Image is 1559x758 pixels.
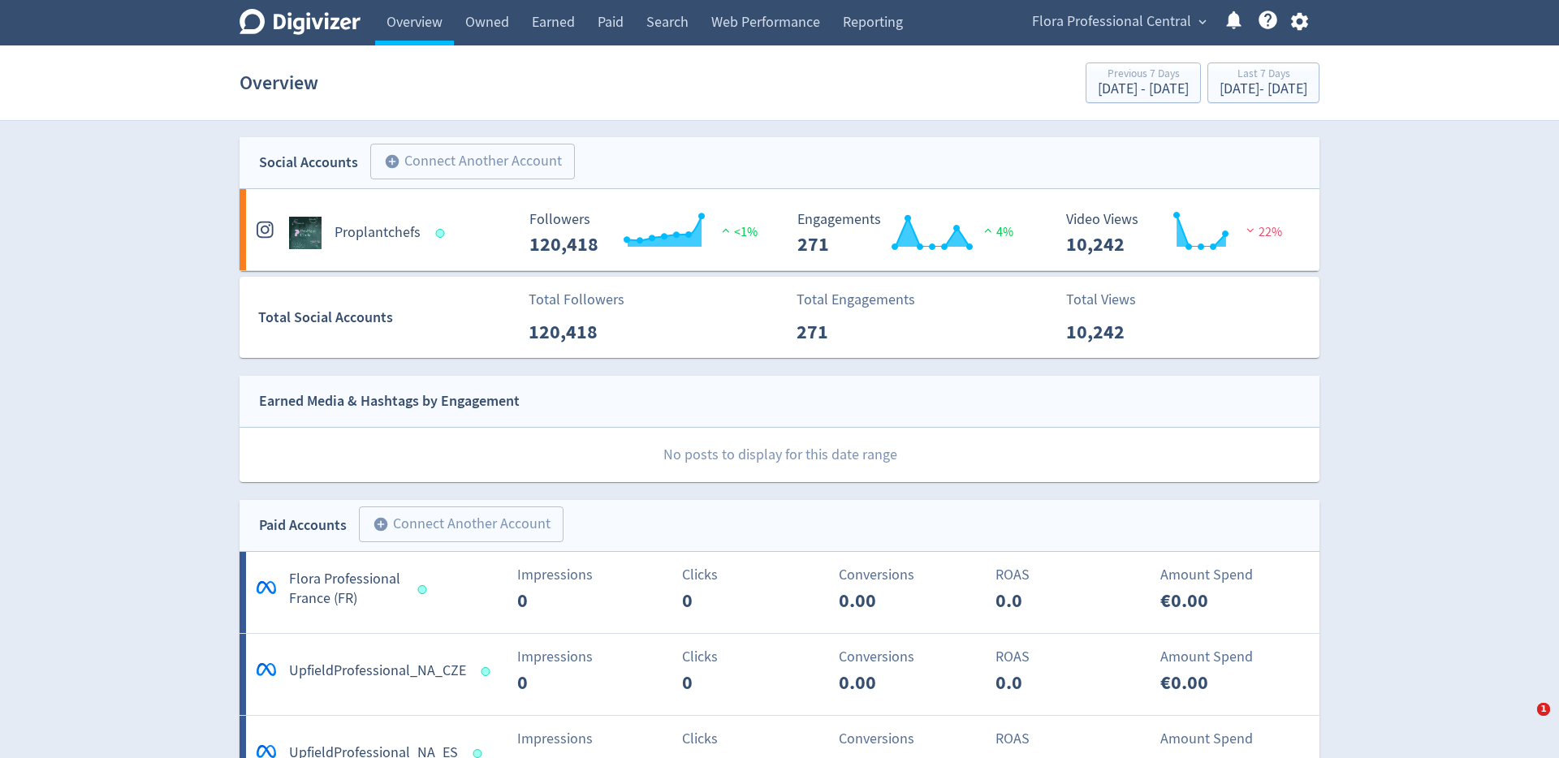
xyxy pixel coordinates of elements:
p: ROAS [995,564,1142,586]
p: Clicks [682,728,829,750]
p: 120,418 [529,317,622,347]
svg: Followers --- [521,212,765,255]
a: *Flora Professional France (FR)Impressions0Clicks0Conversions0.00ROAS0.0Amount Spend€0.00 [240,552,1319,633]
button: Last 7 Days[DATE]- [DATE] [1207,62,1319,103]
p: 0 [682,668,775,697]
button: Flora Professional Central [1026,9,1211,35]
span: 4% [980,224,1013,240]
img: Proplantchefs undefined [289,217,322,249]
span: Data last synced: 10 Sep 2025, 5:01am (AEST) [436,229,450,238]
svg: Engagements 271 [789,212,1033,255]
p: €0.00 [1160,668,1254,697]
p: Amount Spend [1160,728,1307,750]
h1: Overview [240,57,318,109]
p: Clicks [682,564,829,586]
p: Impressions [517,646,664,668]
h5: Flora Professional France (FR) [289,570,403,609]
div: Total Social Accounts [258,306,517,329]
p: 0 [517,586,611,615]
h5: UpfieldProfessional_NA_CZE [289,661,466,681]
p: 10,242 [1066,317,1160,347]
span: 1 [1537,703,1550,716]
div: Social Accounts [259,151,358,174]
p: Clicks [682,646,829,668]
div: Last 7 Days [1220,68,1307,82]
p: Total Followers [529,289,624,311]
p: ROAS [995,728,1142,750]
p: 0.0 [995,586,1089,615]
button: Connect Another Account [370,144,575,179]
p: Conversions [839,564,986,586]
span: Data last synced: 10 Sep 2025, 10:01am (AEST) [418,585,432,594]
p: 271 [797,317,890,347]
img: positive-performance.svg [980,224,996,236]
iframe: Intercom live chat [1504,703,1543,742]
p: ROAS [995,646,1142,668]
img: negative-performance.svg [1242,224,1259,236]
svg: Video Views 10,242 [1058,212,1302,255]
span: add_circle [384,153,400,170]
p: 0.00 [839,586,932,615]
p: Impressions [517,728,664,750]
p: 0 [517,668,611,697]
p: 0 [682,586,775,615]
p: Amount Spend [1160,646,1307,668]
a: Connect Another Account [358,146,575,179]
p: Conversions [839,646,986,668]
h5: Proplantchefs [335,223,421,243]
div: Paid Accounts [259,514,347,537]
button: Previous 7 Days[DATE] - [DATE] [1086,62,1201,103]
p: No posts to display for this date range [240,428,1319,482]
p: 0.00 [839,668,932,697]
div: [DATE] - [DATE] [1220,82,1307,97]
a: Proplantchefs undefinedProplantchefs Followers --- Followers 120,418 <1% Engagements 271 Engageme... [240,189,1319,270]
a: *UpfieldProfessional_NA_CZEImpressions0Clicks0Conversions0.00ROAS0.0Amount Spend€0.00 [240,634,1319,715]
p: €0.00 [1160,586,1254,615]
span: Flora Professional Central [1032,9,1191,35]
span: expand_more [1195,15,1210,29]
div: [DATE] - [DATE] [1098,82,1189,97]
span: add_circle [373,516,389,532]
img: positive-performance.svg [718,224,734,236]
div: Previous 7 Days [1098,68,1189,82]
span: Data last synced: 10 Sep 2025, 5:01am (AEST) [482,667,495,676]
p: Total Engagements [797,289,915,311]
p: Total Views [1066,289,1160,311]
a: Connect Another Account [347,509,564,542]
p: Impressions [517,564,664,586]
span: <1% [718,224,758,240]
span: Data last synced: 10 Sep 2025, 8:01am (AEST) [473,749,487,758]
p: 0.0 [995,668,1089,697]
div: Earned Media & Hashtags by Engagement [259,390,520,413]
p: Amount Spend [1160,564,1307,586]
p: Conversions [839,728,986,750]
span: 22% [1242,224,1282,240]
button: Connect Another Account [359,506,564,542]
